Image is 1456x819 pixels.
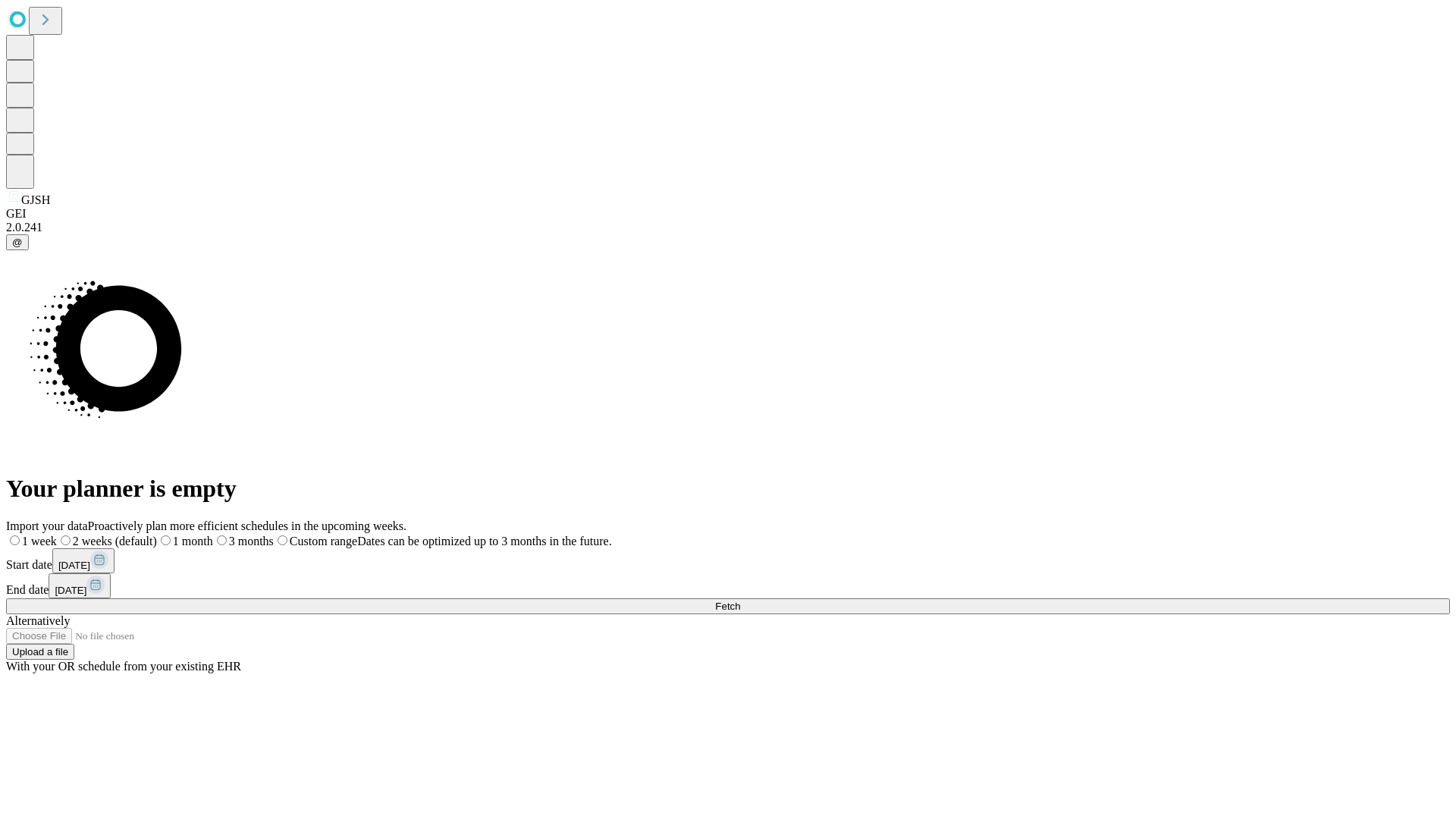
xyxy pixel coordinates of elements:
span: Custom range [290,535,357,548]
span: [DATE] [55,585,86,596]
button: @ [6,234,29,250]
span: Proactively plan more efficient schedules in the upcoming weeks. [88,519,406,532]
span: 1 month [173,535,213,548]
input: 2 weeks (default) [61,535,71,545]
span: Fetch [715,601,740,612]
div: 2.0.241 [6,221,1450,234]
div: GEI [6,207,1450,221]
span: [DATE] [58,560,90,571]
div: Start date [6,548,1450,573]
span: With your OR schedule from your existing EHR [6,660,241,673]
input: 1 month [161,535,171,545]
input: Custom rangeDates can be optimized up to 3 months in the future. [278,535,287,545]
button: Upload a file [6,644,74,660]
span: Dates can be optimized up to 3 months in the future. [357,535,611,548]
div: End date [6,573,1450,598]
span: 3 months [229,535,274,548]
button: [DATE] [49,573,111,598]
input: 3 months [217,535,227,545]
span: Alternatively [6,614,70,627]
span: Import your data [6,519,88,532]
button: [DATE] [52,548,115,573]
span: 1 week [22,535,57,548]
button: Fetch [6,598,1450,614]
h1: Your planner is empty [6,475,1450,503]
span: GJSH [21,193,50,206]
span: 2 weeks (default) [73,535,157,548]
span: @ [12,237,23,248]
input: 1 week [10,535,20,545]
